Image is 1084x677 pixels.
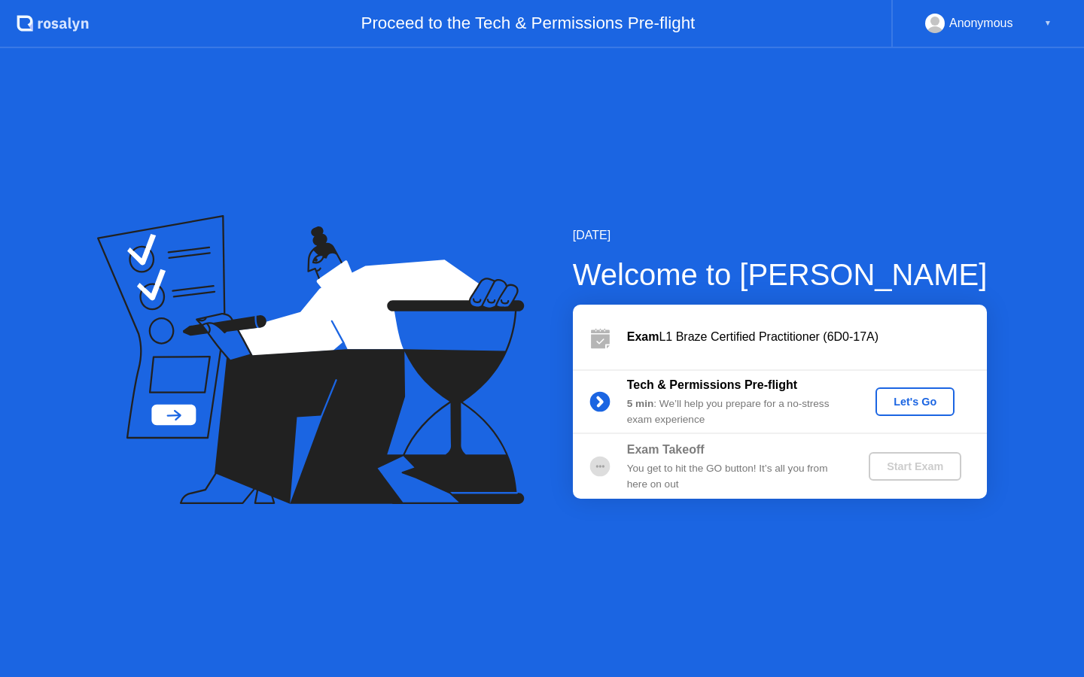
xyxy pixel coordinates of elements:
b: Exam [627,330,659,343]
div: [DATE] [573,226,988,244]
div: L1 Braze Certified Practitioner (6D0-17A) [627,328,987,346]
div: You get to hit the GO button! It’s all you from here on out [627,461,844,492]
b: Tech & Permissions Pre-flight [627,378,797,391]
div: Welcome to [PERSON_NAME] [573,252,988,297]
div: Start Exam [875,460,955,472]
button: Let's Go [875,387,955,416]
div: ▼ [1044,14,1052,33]
div: Let's Go [882,396,948,408]
b: Exam Takeoff [627,443,705,456]
button: Start Exam [869,452,961,481]
div: Anonymous [949,14,1013,33]
div: : We’ll help you prepare for a no-stress exam experience [627,396,844,427]
b: 5 min [627,398,654,409]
